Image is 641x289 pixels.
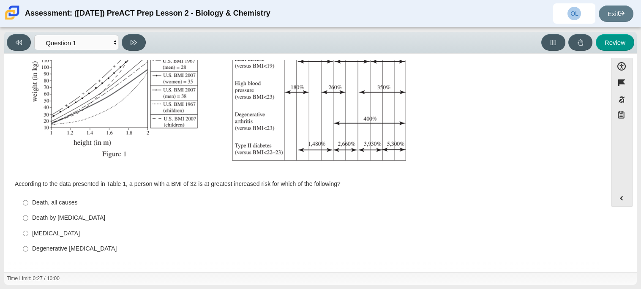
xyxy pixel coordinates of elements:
button: Toggle response masking [611,91,633,108]
div: Assessment: ([DATE]) PreACT Prep Lesson 2 - Biology & Chemistry [25,3,270,24]
a: Carmen School of Science & Technology [3,16,21,23]
div: [MEDICAL_DATA] [32,229,592,238]
span: OL [570,11,578,16]
div: Death, all causes [32,199,592,207]
button: Review [596,34,634,51]
button: Raise Your Hand [568,34,592,51]
div: Death by [MEDICAL_DATA] [32,214,592,222]
button: Open Accessibility Menu [611,58,633,74]
div: Degenerative [MEDICAL_DATA] [32,245,592,253]
button: Flag item [611,74,633,91]
img: Carmen School of Science & Technology [3,4,21,22]
a: Exit [599,5,633,22]
button: Expand menu. Displays the button labels. [612,190,632,206]
div: Assessment items [8,58,603,269]
div: Time Limit: 0:27 / 10:00 [7,275,60,282]
div: According to the data presented in Table 1, a person with a BMI of 32 is at greatest increased ri... [15,180,597,188]
button: Notepad [611,108,633,125]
